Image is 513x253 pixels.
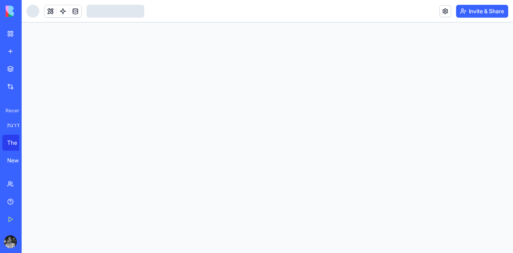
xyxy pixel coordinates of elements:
[456,5,508,18] button: Invite & Share
[7,156,30,164] div: New App
[2,152,34,168] a: New App
[2,107,19,114] span: Recent
[2,135,34,151] a: The Home Front
[6,6,55,17] img: logo
[4,235,17,248] img: ACg8ocJpo7-6uNqbL2O6o9AdRcTI_wCXeWsoHdL_BBIaBlFxyFzsYWgr=s96-c
[2,117,34,133] a: בלוג סטודנטים - גרסה משודרגת
[7,139,30,147] div: The Home Front
[7,121,30,129] div: בלוג סטודנטים - גרסה משודרגת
